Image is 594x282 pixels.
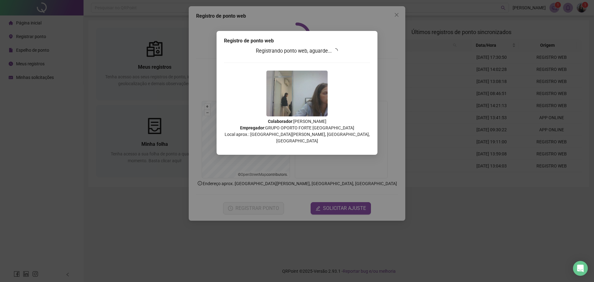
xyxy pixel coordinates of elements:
p: : [PERSON_NAME] : GRUPO OPORTO FORTE [GEOGRAPHIC_DATA] Local aprox.: [GEOGRAPHIC_DATA][PERSON_NAM... [224,118,370,144]
span: loading [333,48,338,53]
div: Registro de ponto web [224,37,370,45]
img: 9k= [266,71,328,116]
strong: Colaborador [268,119,292,124]
h3: Registrando ponto web, aguarde... [224,47,370,55]
strong: Empregador [240,125,264,130]
div: Open Intercom Messenger [573,261,588,276]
